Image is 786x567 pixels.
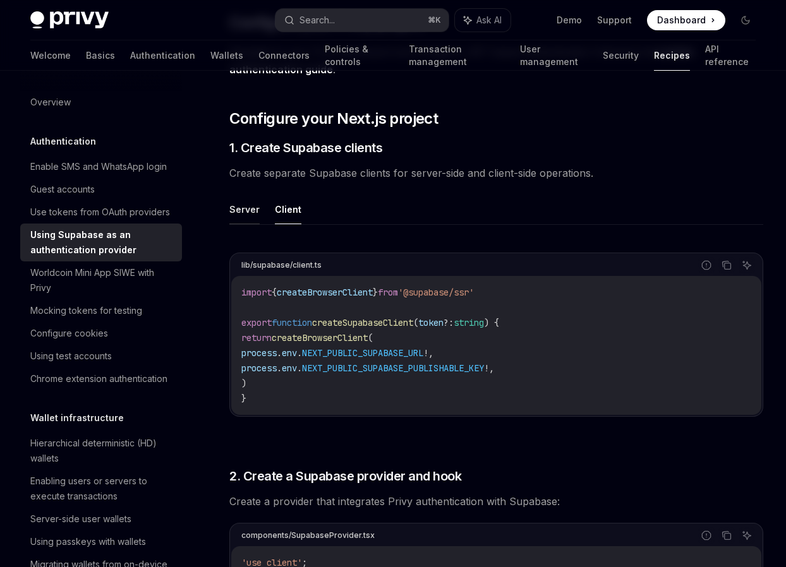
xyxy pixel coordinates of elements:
span: Configure your Next.js project [229,109,438,129]
a: Server-side user wallets [20,508,182,530]
div: Enabling users or servers to execute transactions [30,474,174,504]
span: '@supabase/ssr' [398,287,474,298]
span: , [428,347,433,359]
img: dark logo [30,11,109,29]
span: createSupabaseClient [312,317,413,328]
h5: Authentication [30,134,96,149]
span: token [418,317,444,328]
span: } [373,287,378,298]
span: Create a provider that integrates Privy authentication with Supabase: [229,492,763,510]
span: 1. Create Supabase clients [229,139,382,157]
span: ! [484,362,489,374]
a: Transaction management [409,40,504,71]
span: return [241,332,272,343]
a: Mocking tokens for testing [20,299,182,322]
span: Ask AI [476,14,502,27]
span: createBrowserClient [272,332,368,343]
a: Recipes [654,40,690,71]
span: ⌘ K [428,15,441,25]
a: User management [520,40,588,71]
a: Hierarchical deterministic (HD) wallets [20,432,182,470]
span: 2. Create a Supabase provider and hook [229,467,461,485]
h5: Wallet infrastructure [30,410,124,426]
a: Chrome extension authentication [20,367,182,390]
div: Guest accounts [30,182,95,197]
div: Use tokens from OAuth providers [30,205,170,220]
span: string [454,317,484,328]
div: Mocking tokens for testing [30,303,142,318]
div: Enable SMS and WhatsApp login [30,159,167,174]
div: lib/supabase/client.ts [241,257,322,273]
a: Use tokens from OAuth providers [20,201,182,224]
a: Worldcoin Mini App SIWE with Privy [20,261,182,299]
span: . [297,347,302,359]
a: Authentication [130,40,195,71]
span: NEXT_PUBLIC_SUPABASE_URL [302,347,423,359]
a: Welcome [30,40,71,71]
a: API reference [705,40,756,71]
span: import [241,287,272,298]
span: . [297,362,302,374]
div: Overview [30,95,71,110]
span: . [277,347,282,359]
div: Chrome extension authentication [30,371,167,386]
div: Using Supabase as an authentication provider [30,227,174,258]
span: process [241,347,277,359]
a: Basics [86,40,115,71]
div: Using test accounts [30,349,112,364]
a: Demo [557,14,582,27]
span: , [489,362,494,374]
button: Ask AI [455,9,511,32]
span: . [277,362,282,374]
button: Server [229,194,260,224]
span: env [282,347,297,359]
a: Enabling users or servers to execute transactions [20,470,182,508]
span: { [272,287,277,298]
span: env [282,362,297,374]
span: Create separate Supabase clients for server-side and client-side operations. [229,164,763,182]
span: ?: [444,317,454,328]
button: Ask AI [739,527,755,544]
span: ! [423,347,428,359]
a: Connectors [258,40,310,71]
span: export [241,317,272,328]
button: Copy the contents from the code block [718,527,735,544]
button: Toggle dark mode [735,10,756,30]
a: Overview [20,91,182,114]
a: Using Supabase as an authentication provider [20,224,182,261]
span: from [378,287,398,298]
a: Using passkeys with wallets [20,530,182,553]
span: function [272,317,312,328]
span: ( [413,317,418,328]
div: components/SupabaseProvider.tsx [241,527,375,544]
span: ) { [484,317,499,328]
a: Dashboard [647,10,725,30]
a: Using test accounts [20,345,182,367]
a: Wallets [210,40,243,71]
a: Security [603,40,639,71]
span: createBrowserClient [277,287,373,298]
span: process [241,362,277,374]
button: Search...⌘K [275,9,449,32]
div: Search... [299,13,335,28]
span: NEXT_PUBLIC_SUPABASE_PUBLISHABLE_KEY [302,362,484,374]
span: ) [241,378,246,389]
div: Configure cookies [30,326,108,341]
div: Worldcoin Mini App SIWE with Privy [30,265,174,295]
a: Policies & controls [325,40,394,71]
a: Enable SMS and WhatsApp login [20,155,182,178]
div: Using passkeys with wallets [30,534,146,549]
button: Client [275,194,301,224]
span: Dashboard [657,14,706,27]
a: Configure cookies [20,322,182,345]
div: Server-side user wallets [30,511,131,527]
span: ( [368,332,373,343]
a: Support [597,14,632,27]
div: Hierarchical deterministic (HD) wallets [30,436,174,466]
button: Report incorrect code [698,527,715,544]
button: Copy the contents from the code block [718,257,735,273]
span: } [241,393,246,404]
button: Ask AI [739,257,755,273]
button: Report incorrect code [698,257,715,273]
a: Guest accounts [20,178,182,201]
